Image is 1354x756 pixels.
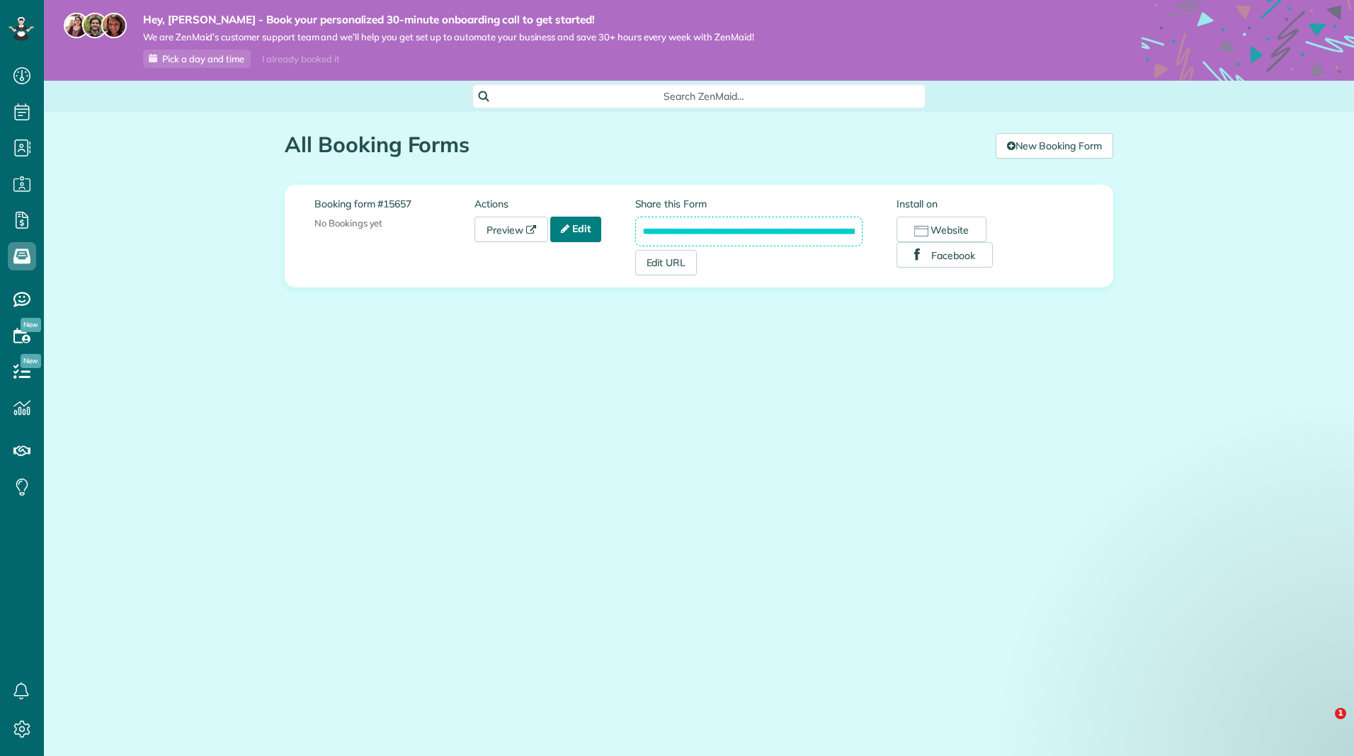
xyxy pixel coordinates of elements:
[143,50,251,68] a: Pick a day and time
[82,13,108,38] img: jorge-587dff0eeaa6aab1f244e6dc62b8924c3b6ad411094392a53c71c6c4a576187d.jpg
[550,217,601,242] a: Edit
[474,197,635,211] label: Actions
[314,197,474,211] label: Booking form #15657
[474,217,548,242] a: Preview
[635,197,863,211] label: Share this Form
[254,50,348,68] div: I already booked it
[635,250,698,275] a: Edit URL
[143,13,754,27] strong: Hey, [PERSON_NAME] - Book your personalized 30-minute onboarding call to get started!
[314,217,382,229] span: No Bookings yet
[285,133,985,156] h1: All Booking Forms
[897,217,986,242] button: Website
[21,318,41,332] span: New
[1335,708,1346,719] span: 1
[162,53,244,64] span: Pick a day and time
[897,197,1083,211] label: Install on
[897,242,993,268] button: Facebook
[1306,708,1340,742] iframe: Intercom live chat
[101,13,127,38] img: michelle-19f622bdf1676172e81f8f8fba1fb50e276960ebfe0243fe18214015130c80e4.jpg
[1071,619,1354,718] iframe: Intercom notifications message
[64,13,89,38] img: maria-72a9807cf96188c08ef61303f053569d2e2a8a1cde33d635c8a3ac13582a053d.jpg
[996,133,1113,159] a: New Booking Form
[21,354,41,368] span: New
[143,31,754,43] span: We are ZenMaid’s customer support team and we’ll help you get set up to automate your business an...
